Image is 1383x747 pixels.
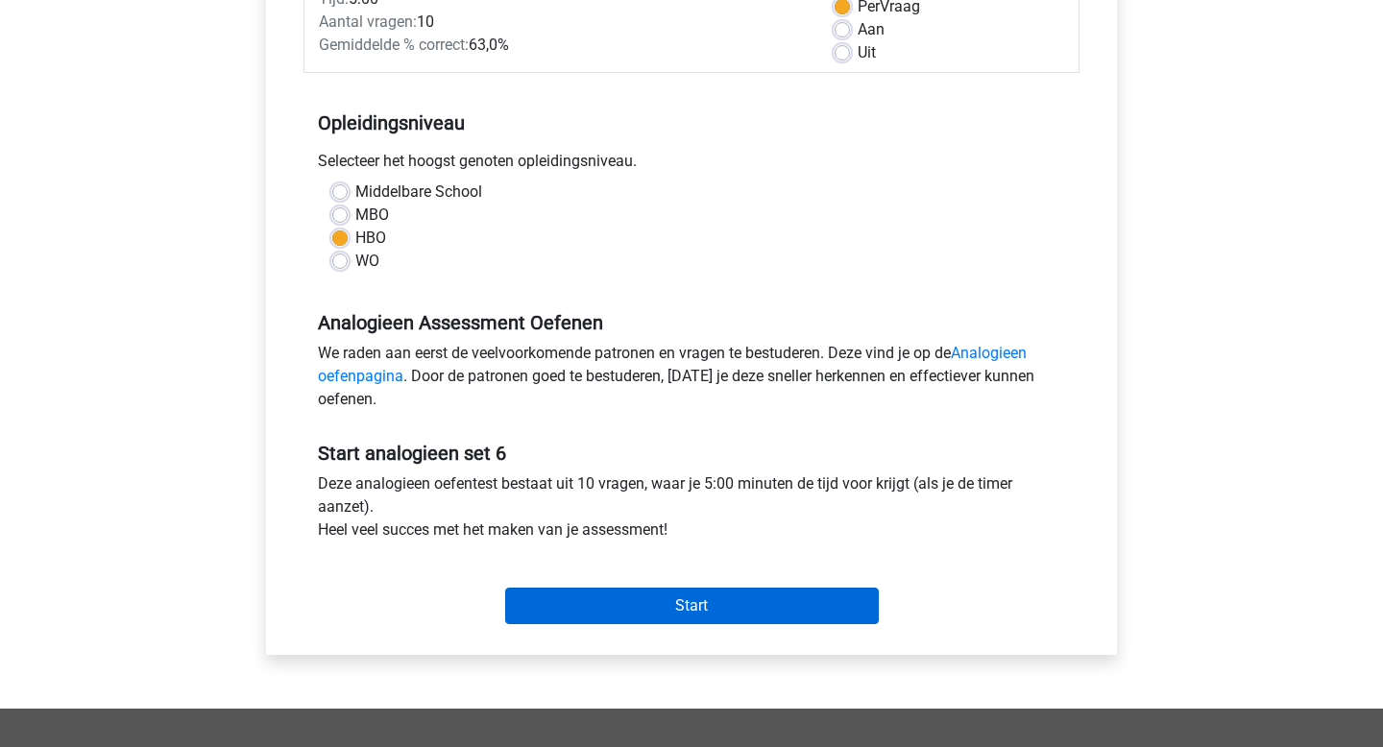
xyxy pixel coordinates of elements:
label: Middelbare School [355,181,482,204]
label: Uit [858,41,876,64]
div: We raden aan eerst de veelvoorkomende patronen en vragen te bestuderen. Deze vind je op de . Door... [303,342,1080,419]
h5: Analogieen Assessment Oefenen [318,311,1065,334]
label: WO [355,250,379,273]
div: Deze analogieen oefentest bestaat uit 10 vragen, waar je 5:00 minuten de tijd voor krijgt (als je... [303,472,1080,549]
label: MBO [355,204,389,227]
span: Aantal vragen: [319,12,417,31]
h5: Opleidingsniveau [318,104,1065,142]
label: HBO [355,227,386,250]
div: 63,0% [304,34,820,57]
label: Aan [858,18,885,41]
div: Selecteer het hoogst genoten opleidingsniveau. [303,150,1080,181]
span: Gemiddelde % correct: [319,36,469,54]
div: 10 [304,11,820,34]
input: Start [505,588,879,624]
h5: Start analogieen set 6 [318,442,1065,465]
